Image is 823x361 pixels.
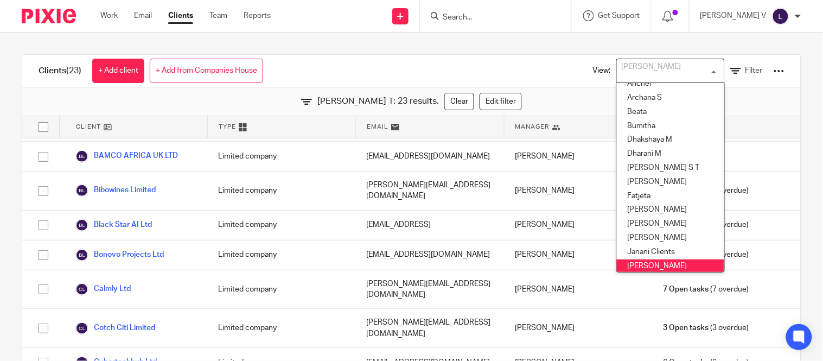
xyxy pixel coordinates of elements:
li: Beata [617,105,724,119]
div: [EMAIL_ADDRESS] [356,211,504,240]
div: [PERSON_NAME][EMAIL_ADDRESS][DOMAIN_NAME] [356,270,504,309]
span: Type [219,122,236,131]
div: [PERSON_NAME] [504,142,652,171]
span: (3 overdue) [663,322,749,333]
a: + Add from Companies House [150,59,263,83]
img: svg%3E [75,322,88,335]
div: [EMAIL_ADDRESS][DOMAIN_NAME] [356,142,504,171]
img: Pixie [22,9,76,23]
li: Anchel [617,77,724,91]
li: [PERSON_NAME] [617,175,724,189]
div: [PERSON_NAME][EMAIL_ADDRESS][DOMAIN_NAME] [356,172,504,210]
div: Limited company [207,240,355,270]
span: Manager [515,122,550,131]
input: Search [442,13,539,23]
a: Calmly Ltd [75,283,131,296]
span: (7 overdue) [663,284,749,295]
img: svg%3E [772,8,789,25]
div: Limited company [207,172,355,210]
a: Bibowines Limited [75,184,156,197]
span: Get Support [598,12,640,20]
span: Filter [745,67,763,74]
a: + Add client [92,59,144,83]
a: Work [100,10,118,21]
li: [PERSON_NAME] [617,231,724,245]
div: [PERSON_NAME] [504,309,652,347]
img: svg%3E [75,249,88,262]
a: Clients [168,10,193,21]
li: [PERSON_NAME] [617,259,724,274]
div: [EMAIL_ADDRESS][DOMAIN_NAME] [356,240,504,270]
a: Clear [444,93,474,110]
a: Cotch Citi Limited [75,322,155,335]
div: Limited company [207,142,355,171]
input: Select all [33,117,54,137]
a: BAMCO AFRICA UK LTD [75,150,178,163]
li: [PERSON_NAME] [617,217,724,231]
input: Search for option [618,61,718,80]
div: Limited company [207,270,355,309]
li: Fatjeta [617,189,724,204]
p: [PERSON_NAME] V [700,10,767,21]
img: svg%3E [75,219,88,232]
li: Dharani M [617,147,724,161]
img: svg%3E [75,184,88,197]
div: Limited company [207,309,355,347]
a: Reports [244,10,271,21]
li: Janani Clients [617,245,724,259]
img: svg%3E [75,150,88,163]
li: [PERSON_NAME] S T [617,161,724,175]
div: Limited company [207,211,355,240]
span: 3 Open tasks [663,322,709,333]
li: Bumitha [617,119,724,134]
a: Team [209,10,227,21]
a: Black Star AI Ltd [75,219,152,232]
a: Bonovo Projects Ltd [75,249,164,262]
h1: Clients [39,65,81,77]
a: Edit filter [480,93,522,110]
span: 7 Open tasks [663,284,709,295]
div: [PERSON_NAME] [504,211,652,240]
span: Client [76,122,101,131]
span: [PERSON_NAME] T: 23 results. [317,95,439,107]
div: [PERSON_NAME] [504,270,652,309]
a: Email [134,10,152,21]
div: [PERSON_NAME][EMAIL_ADDRESS][DOMAIN_NAME] [356,309,504,347]
li: [PERSON_NAME] [617,203,724,217]
span: Email [367,122,388,131]
div: [PERSON_NAME] [504,172,652,210]
li: Dhakshaya M [617,133,724,147]
span: (23) [66,66,81,75]
div: View: [577,55,784,87]
img: svg%3E [75,283,88,296]
div: [PERSON_NAME] [504,240,652,270]
div: Search for option [616,59,725,83]
li: Archana S [617,91,724,105]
